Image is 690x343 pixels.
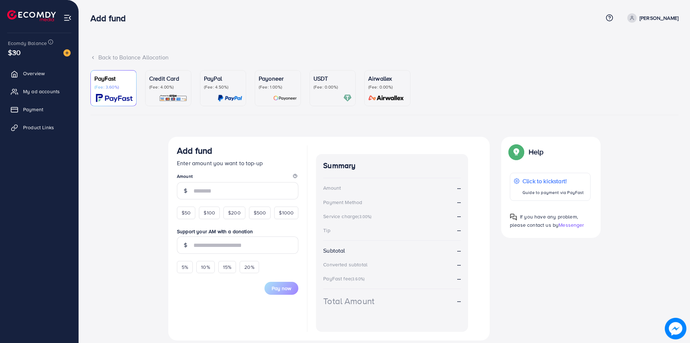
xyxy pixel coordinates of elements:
[177,159,298,167] p: Enter amount you want to top-up
[159,94,187,102] img: card
[63,14,72,22] img: menu
[323,227,330,234] div: Tip
[204,74,242,83] p: PayPal
[204,84,242,90] p: (Fee: 4.50%)
[5,102,73,117] a: Payment
[457,226,461,234] strong: --
[218,94,242,102] img: card
[368,84,406,90] p: (Fee: 0.00%)
[5,84,73,99] a: My ad accounts
[228,209,241,216] span: $200
[96,94,133,102] img: card
[457,275,461,283] strong: --
[343,94,352,102] img: card
[7,10,56,21] img: logo
[272,285,291,292] span: Pay now
[558,221,584,229] span: Messenger
[279,209,294,216] span: $1000
[254,209,266,216] span: $500
[323,161,461,170] h4: Summary
[259,74,297,83] p: Payoneer
[63,49,71,57] img: image
[23,88,60,95] span: My ad accounts
[94,74,133,83] p: PayFast
[177,145,212,156] h3: Add fund
[368,74,406,83] p: Airwallex
[182,209,191,216] span: $50
[149,74,187,83] p: Credit Card
[510,213,517,221] img: Popup guide
[90,13,132,23] h3: Add fund
[223,263,231,271] span: 15%
[510,213,578,229] span: If you have any problem, please contact us by
[323,295,374,307] div: Total Amount
[510,145,523,158] img: Popup guide
[366,94,406,102] img: card
[94,84,133,90] p: (Fee: 3.60%)
[358,214,371,220] small: (3.00%)
[457,247,461,255] strong: --
[23,106,43,113] span: Payment
[313,74,352,83] p: USDT
[177,228,298,235] label: Support your AM with a donation
[8,40,47,47] span: Ecomdy Balance
[529,148,544,156] p: Help
[323,275,367,282] div: PayFast fee
[624,13,678,23] a: [PERSON_NAME]
[323,247,345,255] div: Subtotal
[323,261,368,268] div: Converted subtotal
[90,53,678,62] div: Back to Balance Allocation
[273,94,297,102] img: card
[23,124,54,131] span: Product Links
[204,209,215,216] span: $100
[323,184,341,191] div: Amount
[313,84,352,90] p: (Fee: 0.00%)
[457,261,461,269] strong: --
[640,14,678,22] p: [PERSON_NAME]
[457,184,461,192] strong: --
[182,263,188,271] span: 5%
[522,188,584,197] p: Guide to payment via PayFast
[8,47,21,58] span: $30
[665,318,686,339] img: image
[259,84,297,90] p: (Fee: 1.00%)
[457,297,461,305] strong: --
[244,263,254,271] span: 20%
[323,213,374,220] div: Service charge
[264,282,298,295] button: Pay now
[5,120,73,135] a: Product Links
[201,263,210,271] span: 10%
[23,70,45,77] span: Overview
[457,212,461,220] strong: --
[522,177,584,185] p: Click to kickstart!
[323,199,362,206] div: Payment Method
[351,276,365,282] small: (3.60%)
[177,173,298,182] legend: Amount
[5,66,73,81] a: Overview
[457,198,461,206] strong: --
[149,84,187,90] p: (Fee: 4.00%)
